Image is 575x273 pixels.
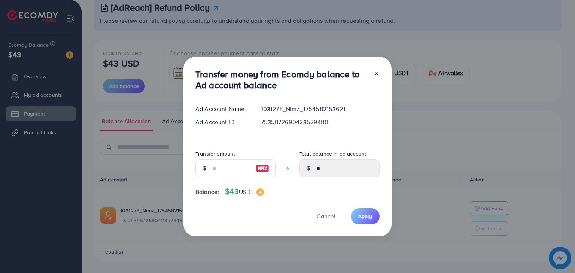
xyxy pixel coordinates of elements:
[239,188,250,196] span: USD
[195,188,219,196] span: Balance:
[351,208,380,224] button: Apply
[255,105,386,113] div: 1031278_Nimz_1754582153621
[317,212,335,220] span: Cancel
[189,105,255,113] div: Ad Account Name
[189,118,255,126] div: Ad Account ID
[195,69,368,91] h3: Transfer money from Ecomdy balance to Ad account balance
[299,150,366,157] label: Total balance in ad account
[256,188,264,196] img: image
[256,164,269,173] img: image
[307,208,345,224] button: Cancel
[255,118,386,126] div: 7535872690423529480
[195,150,235,157] label: Transfer amount
[358,212,372,220] span: Apply
[225,187,264,196] h4: $43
